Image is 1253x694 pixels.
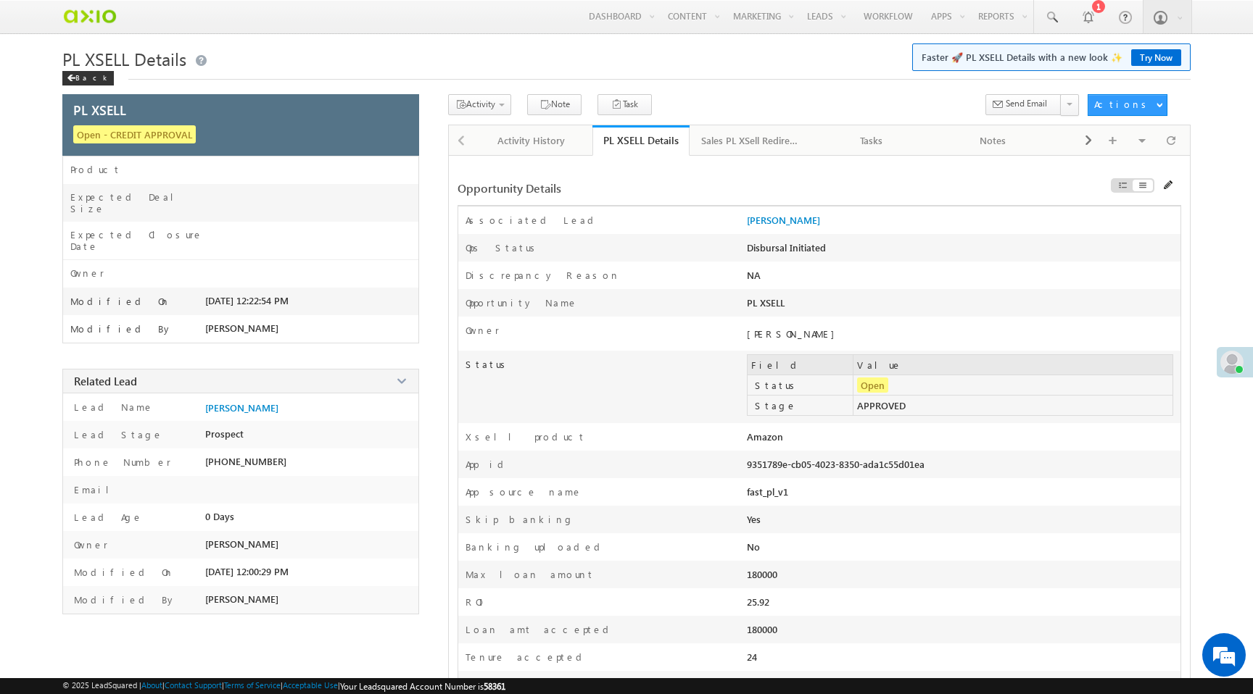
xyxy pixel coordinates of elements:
div: Activity History [483,132,580,149]
a: Try Now [1131,49,1181,66]
label: Lead Age [70,511,143,523]
span: Send Email [1006,97,1047,110]
td: APPROVED [853,396,1173,416]
label: Banking uploaded [466,540,605,553]
div: Back [62,71,114,85]
label: Email [70,483,120,496]
span: PL XSELL Details [62,47,186,70]
label: App source name [466,485,582,498]
img: Custom Logo [62,4,117,29]
span: Your Leadsquared Account Number is [340,681,505,692]
span: [PHONE_NUMBER] [205,456,286,467]
button: Send Email [985,94,1062,115]
label: Owner [70,267,104,279]
div: 9351789e-cb05-4023-8350-ada1c55d01ea [747,458,1006,478]
td: Value [853,355,1173,375]
td: Field [748,355,853,375]
span: Open [857,377,888,393]
label: Skip banking [466,513,574,525]
li: Sales PL XSell Redirection [690,125,811,154]
label: Phone Number [70,456,171,468]
div: PL XSELL Details [603,133,679,147]
label: Discrepancy Reason [466,269,620,281]
span: © 2025 LeadSquared | | | | | [62,680,505,692]
label: Opportunity Name [466,296,578,309]
label: Associated Lead [466,214,599,226]
label: Product [70,164,121,175]
a: Activity History [471,125,593,156]
label: Max loan amount [466,568,595,580]
div: Documents [1066,132,1163,149]
div: No [747,540,1006,561]
label: Lead Name [70,401,154,413]
label: App id [466,458,509,470]
div: Tasks [823,132,920,149]
span: [DATE] 12:00:29 PM [205,566,289,577]
label: Owner [466,324,500,336]
a: Terms of Service [224,680,281,690]
button: Activity [448,94,511,115]
div: Notes [945,132,1042,149]
span: Related Lead [74,374,137,388]
div: NA [747,269,1006,289]
div: 180000 [747,568,1006,588]
a: [PERSON_NAME] [747,214,820,226]
div: 180000 [747,623,1006,643]
div: Opportunity Details [458,180,933,196]
label: Status [458,351,747,371]
a: [PERSON_NAME] [205,402,278,414]
a: Documents [1054,125,1176,156]
div: 24 [747,651,1006,671]
div: Amazon [747,430,1006,451]
div: [PERSON_NAME] [747,327,999,340]
label: Owner [70,538,108,551]
label: Stage [751,399,856,411]
span: 0 Days [205,511,234,522]
button: Task [597,94,652,115]
span: [PERSON_NAME] [205,538,278,550]
label: Status [751,379,856,391]
div: Yes [747,513,1006,533]
span: Prospect [205,428,244,440]
label: Ops Status [466,241,540,254]
span: [DATE] 12:22:54 PM [205,295,289,306]
a: Notes [933,125,1055,156]
label: Modified By [70,593,176,606]
div: 25.92 [747,595,1006,616]
label: Expected Deal Size [70,191,205,214]
div: Actions [1094,98,1151,111]
span: 58361 [484,681,505,692]
button: Note [527,94,582,115]
a: Contact Support [165,680,222,690]
a: Sales PL XSell Redirection [690,125,811,156]
span: PL XSELL [73,101,126,119]
span: [PERSON_NAME] [205,322,278,334]
label: Expected Closure Date [70,229,205,252]
label: Modified By [70,323,173,335]
button: Actions [1088,94,1167,116]
a: About [141,680,162,690]
a: Tasks [811,125,933,156]
label: Lead Stage [70,428,163,440]
div: Disbursal Initiated [747,241,1006,262]
a: PL XSELL Details [592,125,690,156]
div: PL XSELL [747,296,1006,317]
span: [PERSON_NAME] [205,593,278,605]
span: Open - CREDIT APPROVAL [73,125,196,143]
span: Faster 🚀 PL XSELL Details with a new look ✨ [922,50,1181,64]
div: Sales PL XSell Redirection [701,132,798,149]
label: ROI [466,595,487,608]
label: Loan amt accepted [466,623,614,635]
a: Acceptable Use [283,680,338,690]
label: Modified On [70,296,170,307]
label: Modified On [70,566,174,578]
label: Xsell product [466,430,586,443]
span: Activity [466,99,495,109]
div: fast_pl_v1 [747,485,1006,506]
label: Tenure accepted [466,651,587,663]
